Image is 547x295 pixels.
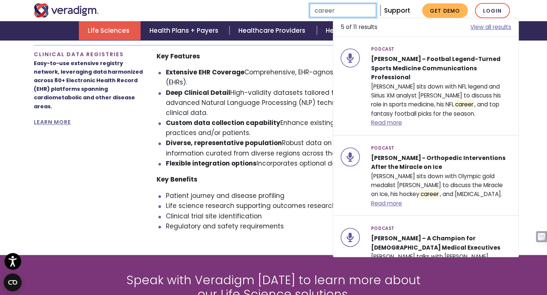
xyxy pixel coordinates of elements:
img: icon-search-insights-podcasts.svg [341,143,360,171]
a: Healthcare Providers [229,21,316,40]
strong: Custom data collection capability [166,118,280,127]
strong: Diverse, representative population [166,138,282,147]
strong: Flexible integration options [166,159,257,168]
img: icon-search-insights-podcasts.svg [341,44,360,72]
li: Patient journey and disease profiling [166,190,514,201]
strong: Key Features [157,52,200,61]
li: Regulatory and safety requirements [166,221,514,231]
strong: [PERSON_NAME] - Orthopedic Interventions After the Miracle on Ice [371,154,506,171]
a: Read more [371,199,402,207]
strong: Extensive EHR Coverage [166,68,244,77]
a: Health IT Vendors [317,21,393,40]
strong: Key Benefits [157,175,197,184]
strong: [PERSON_NAME] – A Champion for [DEMOGRAPHIC_DATA] Medical Executives [371,234,501,251]
p: Easy-to-use extensive registry network, leveraging data harmonized across 80+ Electronic Health R... [34,59,145,110]
img: Veradigm logo [34,3,99,17]
div: [PERSON_NAME] sits down with NFL legend and Sirius XM analyst [PERSON_NAME] to discuss his role i... [366,44,517,127]
li: Comprehensive, EHR-agnostic data sourced from 80+ electronic health records (EHRs). [166,67,514,87]
span: Podcast [371,223,395,234]
li: Enhance existing data through collection of additional data direct from practices and/or patients. [166,118,514,138]
a: Health Plans + Payers [141,21,229,40]
li: Life science research supporting outcomes research [166,201,514,211]
img: icon-search-insights-podcasts.svg [341,223,360,251]
strong: [PERSON_NAME] – Footbal Legend-Turned Sports Medicine Communications Professional [371,55,501,81]
h4: Clinical Data Registries [34,51,145,58]
a: View all results [470,23,511,32]
li: Incorporates optional data sources such as inpatient EHRs and lab results. [166,158,514,169]
strong: Deep Clinical Detail [166,88,230,97]
span: Podcast [371,143,395,154]
span: Podcast [371,44,395,55]
div: [PERSON_NAME] sits down with Olympic gold medalist [PERSON_NAME] to discuss the Miracle on Ice, h... [366,143,517,208]
a: Life Sciences [79,21,141,40]
li: High-validity datasets tailored to specific disease types for robust insights utilizing advanced ... [166,88,514,118]
mark: career [454,99,474,109]
mark: career [419,189,440,199]
li: 5 of 11 results [333,18,519,36]
a: Read more [371,119,402,126]
a: Login [475,3,510,18]
li: Clinical trial site identification [166,211,514,221]
a: Get Demo [422,3,468,18]
button: Open CMP widget [4,273,22,291]
a: Support [384,6,410,15]
a: LEARN MORE [34,118,71,126]
input: Search [309,3,376,17]
li: Robust data on age, gender, race, ethnicity, and longitudinal health information curated from div... [166,138,514,158]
